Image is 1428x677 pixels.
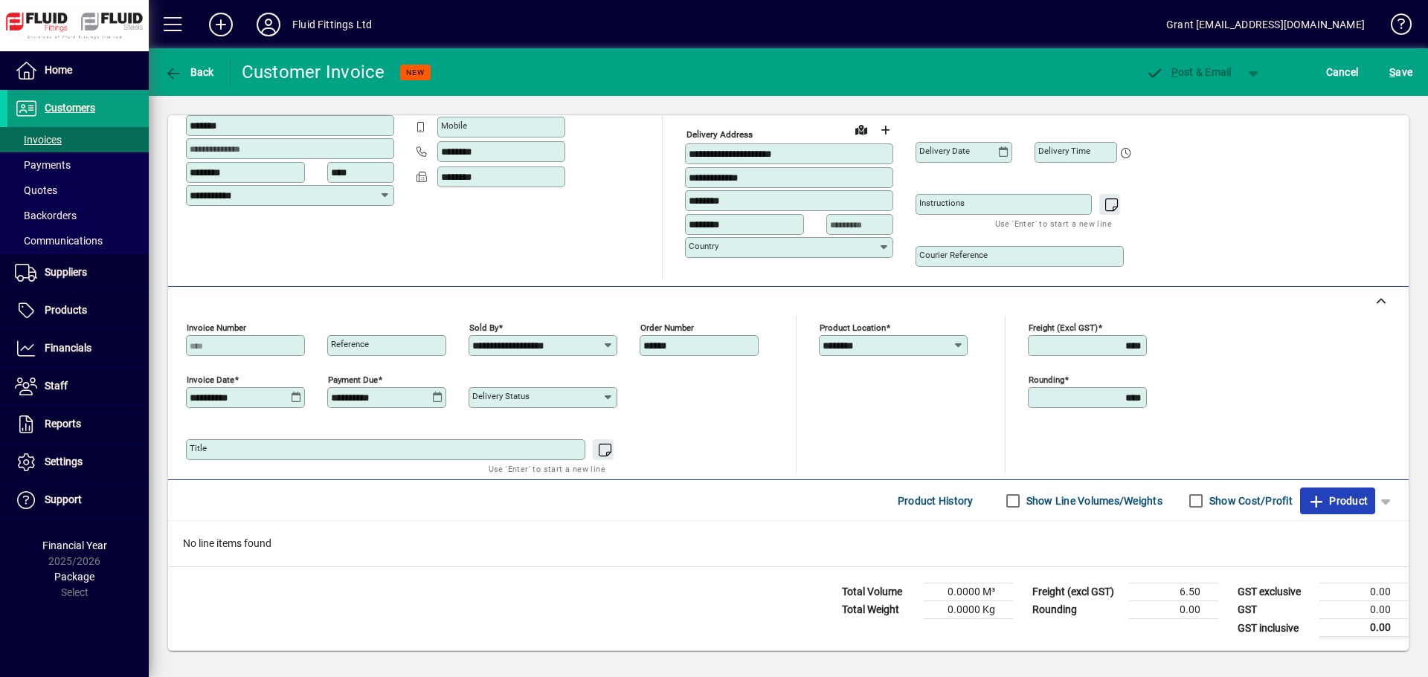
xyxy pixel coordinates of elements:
span: Products [45,304,87,316]
mat-label: Instructions [919,198,965,208]
div: Customer Invoice [242,60,385,84]
td: 0.00 [1319,619,1409,638]
mat-label: Invoice date [187,375,234,385]
a: Home [7,52,149,89]
button: Add [197,11,245,38]
button: Cancel [1322,59,1363,85]
mat-label: Title [190,443,207,453]
td: 0.00 [1319,583,1409,601]
a: Staff [7,368,149,405]
mat-label: Sold by [469,323,498,333]
button: Choose address [873,118,897,142]
button: Product [1300,487,1375,514]
a: Knowledge Base [1380,3,1409,51]
a: Payments [7,152,149,178]
a: Suppliers [7,254,149,291]
span: Product History [898,489,974,513]
span: Suppliers [45,266,87,278]
app-page-header-button: Back [149,59,231,85]
button: Back [161,59,218,85]
div: Grant [EMAIL_ADDRESS][DOMAIN_NAME] [1166,13,1365,36]
mat-label: Delivery status [472,391,530,401]
td: 6.50 [1129,583,1218,601]
mat-label: Invoice number [187,323,246,333]
span: Back [164,66,214,78]
a: Products [7,292,149,329]
mat-hint: Use 'Enter' to start a new line [489,460,605,477]
span: Financial Year [42,540,107,551]
mat-label: Delivery time [1038,146,1090,156]
td: 0.0000 Kg [924,601,1013,619]
span: Communications [15,235,103,247]
mat-label: Reference [331,339,369,349]
span: Support [45,493,82,505]
span: Reports [45,418,81,430]
span: Settings [45,456,83,467]
span: Cancel [1326,60,1359,84]
button: Post & Email [1138,59,1239,85]
div: No line items found [168,521,1409,566]
a: Financials [7,330,149,367]
mat-label: Payment due [328,375,378,385]
mat-label: Mobile [441,120,467,131]
td: 0.00 [1129,601,1218,619]
td: Rounding [1025,601,1129,619]
a: Communications [7,228,149,253]
div: Fluid Fittings Ltd [292,13,372,36]
span: Product [1308,489,1368,513]
td: Total Weight [834,601,924,619]
span: ost & Email [1145,66,1232,78]
a: Support [7,482,149,519]
a: Quotes [7,178,149,203]
span: Staff [45,380,68,392]
a: View on map [849,117,873,141]
mat-label: Rounding [1029,375,1064,385]
span: Payments [15,159,71,171]
mat-label: Courier Reference [919,250,988,260]
button: Save [1386,59,1416,85]
label: Show Line Volumes/Weights [1023,493,1162,508]
label: Show Cost/Profit [1206,493,1293,508]
a: Reports [7,406,149,443]
td: GST exclusive [1230,583,1319,601]
mat-label: Delivery date [919,146,970,156]
span: NEW [406,68,425,77]
mat-label: Product location [820,323,886,333]
span: Invoices [15,134,62,146]
span: Home [45,64,72,76]
span: Financials [45,342,91,354]
button: Profile [245,11,292,38]
mat-label: Country [689,241,718,251]
mat-label: Order number [640,323,694,333]
span: Backorders [15,210,77,221]
mat-hint: Use 'Enter' to start a new line [995,215,1112,232]
a: Settings [7,444,149,481]
span: ave [1389,60,1412,84]
span: Package [54,571,94,583]
td: 0.0000 M³ [924,583,1013,601]
td: GST [1230,601,1319,619]
a: Invoices [7,127,149,152]
span: P [1171,66,1178,78]
td: Freight (excl GST) [1025,583,1129,601]
td: GST inclusive [1230,619,1319,638]
td: 0.00 [1319,601,1409,619]
span: Quotes [15,184,57,196]
span: S [1389,66,1395,78]
mat-label: Freight (excl GST) [1029,323,1098,333]
td: Total Volume [834,583,924,601]
a: Backorders [7,203,149,228]
button: Product History [892,487,980,514]
span: Customers [45,102,95,114]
